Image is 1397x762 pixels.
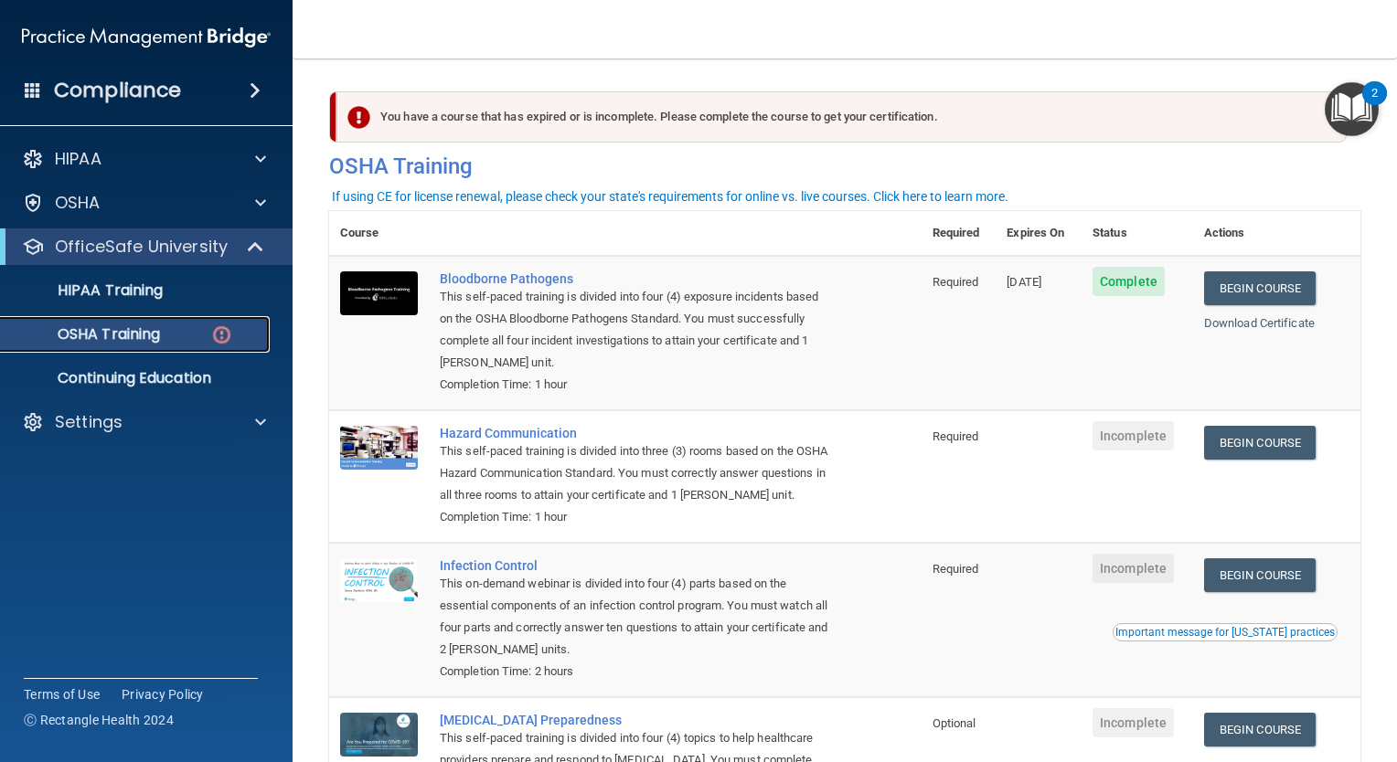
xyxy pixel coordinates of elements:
span: Required [933,275,979,289]
th: Status [1082,211,1193,256]
p: OfficeSafe University [55,236,228,258]
div: This self-paced training is divided into four (4) exposure incidents based on the OSHA Bloodborne... [440,286,830,374]
span: Required [933,562,979,576]
img: danger-circle.6113f641.png [210,323,233,346]
span: [DATE] [1007,275,1041,289]
span: Incomplete [1093,554,1174,583]
button: Open Resource Center, 2 new notifications [1325,82,1379,136]
a: Hazard Communication [440,426,830,440]
th: Expires On [996,211,1082,256]
p: Settings [55,411,123,433]
h4: Compliance [54,78,181,103]
p: OSHA [55,192,101,214]
span: Optional [933,716,976,730]
th: Course [329,211,429,256]
a: HIPAA [22,148,266,170]
div: Completion Time: 1 hour [440,506,830,528]
div: This self-paced training is divided into three (3) rooms based on the OSHA Hazard Communication S... [440,440,830,506]
img: exclamation-circle-solid-danger.72ef9ffc.png [347,106,370,129]
a: Begin Course [1204,426,1316,460]
th: Required [922,211,997,256]
a: Privacy Policy [122,685,204,704]
a: OfficeSafe University [22,236,265,258]
a: Download Certificate [1204,316,1315,330]
a: Begin Course [1204,271,1316,305]
button: Read this if you are a dental practitioner in the state of CA [1113,623,1338,641]
p: Continuing Education [12,369,261,387]
img: PMB logo [22,19,271,56]
div: Completion Time: 2 hours [440,661,830,683]
span: Incomplete [1093,708,1174,737]
div: Completion Time: 1 hour [440,374,830,396]
div: 2 [1371,93,1378,117]
a: Bloodborne Pathogens [440,271,830,286]
a: [MEDICAL_DATA] Preparedness [440,713,830,727]
p: HIPAA Training [12,281,163,300]
a: Begin Course [1204,713,1316,746]
div: If using CE for license renewal, please check your state's requirements for online vs. live cours... [332,190,1008,203]
div: This on-demand webinar is divided into four (4) parts based on the essential components of an inf... [440,573,830,661]
p: HIPAA [55,148,101,170]
span: Complete [1093,267,1165,296]
div: Important message for [US_STATE] practices [1115,627,1335,638]
h4: OSHA Training [329,153,1360,179]
a: Terms of Use [24,685,100,704]
a: Begin Course [1204,558,1316,592]
span: Required [933,429,979,443]
th: Actions [1193,211,1360,256]
p: OSHA Training [12,325,160,344]
a: OSHA [22,192,266,214]
a: Settings [22,411,266,433]
button: If using CE for license renewal, please check your state's requirements for online vs. live cours... [329,187,1011,206]
span: Ⓒ Rectangle Health 2024 [24,711,174,729]
a: Infection Control [440,558,830,573]
span: Incomplete [1093,421,1174,450]
div: You have a course that has expired or is incomplete. Please complete the course to get your certi... [336,91,1347,143]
